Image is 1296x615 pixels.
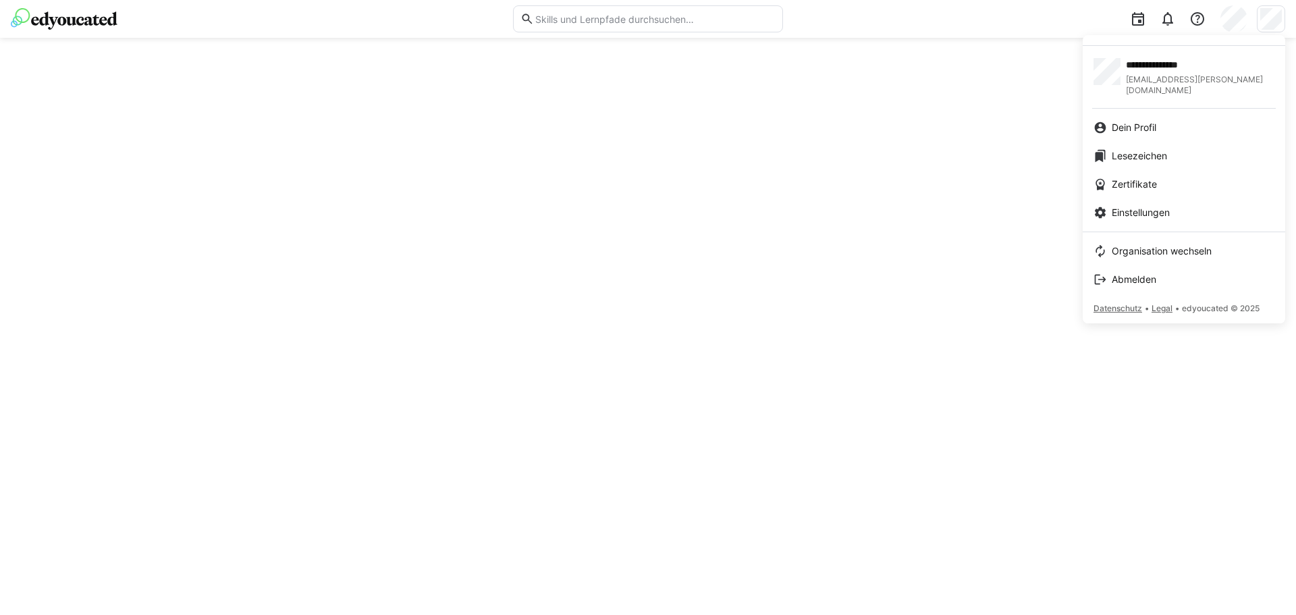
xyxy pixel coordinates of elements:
span: Datenschutz [1093,303,1142,313]
span: Zertifikate [1112,178,1157,191]
span: • [1145,303,1149,313]
span: [EMAIL_ADDRESS][PERSON_NAME][DOMAIN_NAME] [1126,74,1274,96]
span: Organisation wechseln [1112,244,1212,258]
span: Einstellungen [1112,206,1170,219]
span: Legal [1152,303,1172,313]
span: Abmelden [1112,273,1156,286]
span: Dein Profil [1112,121,1156,134]
span: Lesezeichen [1112,149,1167,163]
span: • [1175,303,1179,313]
span: edyoucated © 2025 [1182,303,1260,313]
